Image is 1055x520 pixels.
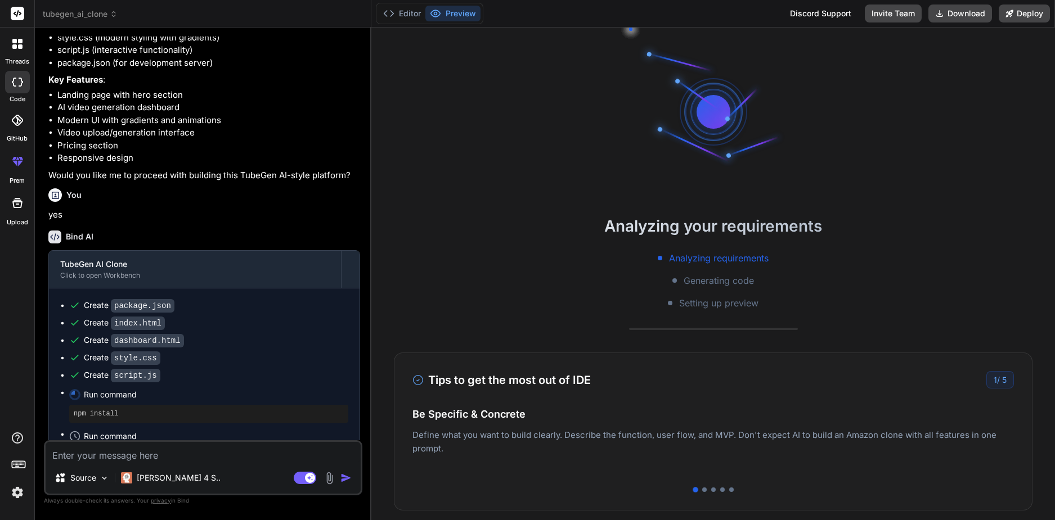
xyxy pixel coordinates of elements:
h4: Be Specific & Concrete [412,406,1014,422]
li: script.js (interactive functionality) [57,44,360,57]
code: package.json [111,299,174,313]
button: Editor [379,6,425,21]
img: Pick Models [100,473,109,483]
span: Run command [84,389,348,400]
img: settings [8,483,27,502]
button: TubeGen AI CloneClick to open Workbench [49,251,341,288]
code: script.js [111,369,160,382]
img: icon [340,472,352,483]
li: Modern UI with gradients and animations [57,114,360,127]
li: Landing page with hero section [57,89,360,102]
code: dashboard.html [111,334,184,347]
p: Always double-check its answers. Your in Bind [44,495,362,506]
div: Create [84,317,165,329]
div: Create [84,352,160,364]
li: package.json (for development server) [57,57,360,70]
span: Analyzing requirements [669,251,769,265]
code: style.css [111,351,160,365]
p: : [48,74,360,87]
code: index.html [111,316,165,330]
button: Download [928,4,992,22]
label: GitHub [7,134,28,143]
span: Generating code [684,274,754,287]
span: Run command [84,431,348,442]
h2: Analyzing your requirements [371,214,1055,238]
span: privacy [151,497,171,504]
span: tubegen_ai_clone [43,8,118,20]
li: style.css (modern styling with gradients) [57,31,360,44]
div: Discord Support [783,4,858,22]
span: Setting up preview [679,296,758,310]
p: Would you like me to proceed with building this TubeGen AI-style platform? [48,169,360,182]
div: Create [84,300,174,311]
h6: You [66,189,82,201]
button: Deploy [999,4,1050,22]
p: Source [70,472,96,483]
li: Responsive design [57,152,360,165]
img: attachment [323,472,336,485]
h3: Tips to get the most out of IDE [412,372,591,388]
div: Click to open Workbench [60,271,330,280]
li: Video upload/generation interface [57,126,360,139]
strong: Key Features [48,74,103,85]
p: yes [48,209,360,221]
span: 1 [994,375,997,385]
div: Create [84,334,184,346]
div: TubeGen AI Clone [60,259,330,270]
li: AI video generation dashboard [57,101,360,114]
label: threads [5,57,29,66]
p: [PERSON_NAME] 4 S.. [137,472,221,483]
label: code [10,94,25,104]
span: 5 [1002,375,1007,385]
pre: npm install [74,409,344,418]
button: Invite Team [865,4,922,22]
button: Preview [425,6,481,21]
img: Claude 4 Sonnet [121,472,132,483]
h6: Bind AI [66,231,93,242]
label: prem [10,176,25,186]
li: Pricing section [57,139,360,152]
div: Create [84,369,160,381]
div: / [986,371,1014,388]
label: Upload [7,218,28,227]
